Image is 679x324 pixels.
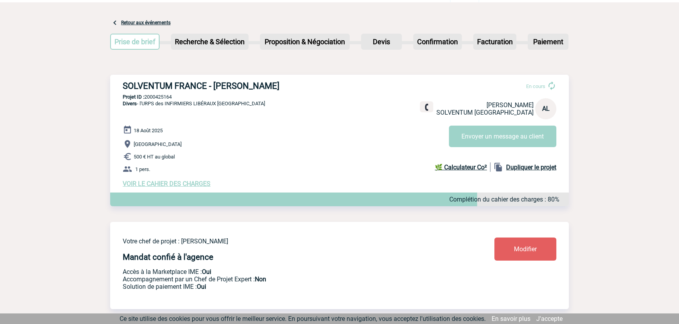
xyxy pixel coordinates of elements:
b: Oui [197,283,206,290]
a: VOIR LE CAHIER DES CHARGES [123,180,211,187]
span: Ce site utilise des cookies pour vous offrir le meilleur service. En poursuivant votre navigation... [120,315,486,322]
a: 🌿 Calculateur Co² [435,162,490,172]
a: J'accepte [536,315,563,322]
h4: Mandat confié à l'agence [123,252,213,262]
span: 18 Août 2025 [134,128,163,133]
p: Devis [362,34,401,49]
img: file_copy-black-24dp.png [494,162,503,172]
h3: SOLVENTUM FRANCE - [PERSON_NAME] [123,81,358,91]
p: Votre chef de projet : [PERSON_NAME] [123,238,448,245]
p: Confirmation [414,34,461,49]
span: Divers [123,101,137,106]
span: [GEOGRAPHIC_DATA] [134,141,182,147]
p: Paiement [528,34,568,49]
p: Prise de brief [111,34,159,49]
span: - l'URPS des INFIRMIERS LIBÉRAUX [GEOGRAPHIC_DATA] [123,101,265,106]
img: fixe.png [423,104,430,111]
b: Projet ID : [123,94,144,100]
span: 1 pers. [135,166,150,172]
p: Accès à la Marketplace IME : [123,268,448,275]
span: AL [542,105,550,112]
b: 🌿 Calculateur Co² [435,164,487,171]
span: [PERSON_NAME] [487,101,534,109]
p: Prestation payante [123,275,448,283]
b: Non [255,275,266,283]
p: Facturation [474,34,516,49]
p: Proposition & Négociation [261,34,349,49]
b: Dupliquer le projet [506,164,556,171]
a: En savoir plus [492,315,530,322]
b: Oui [202,268,211,275]
p: Conformité aux process achat client, Prise en charge de la facturation, Mutualisation de plusieur... [123,283,448,290]
span: 500 € HT au global [134,154,175,160]
a: Retour aux événements [121,20,171,25]
span: SOLVENTUM [GEOGRAPHIC_DATA] [436,109,534,116]
p: Recherche & Sélection [172,34,248,49]
p: 2000425164 [110,94,569,100]
button: Envoyer un message au client [449,126,556,147]
span: En cours [526,83,545,89]
span: Modifier [514,245,537,253]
